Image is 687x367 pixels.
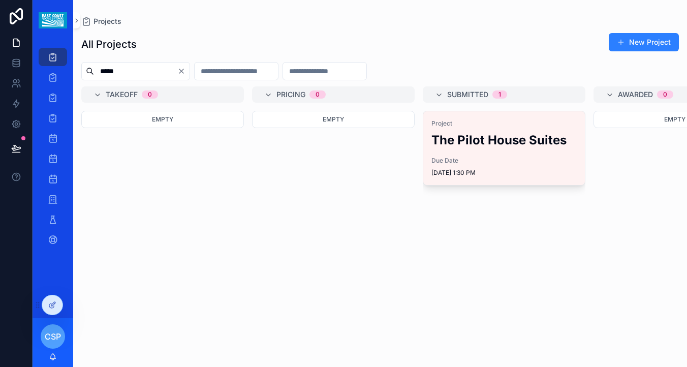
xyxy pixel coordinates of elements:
[33,41,73,262] div: scrollable content
[93,16,121,26] span: Projects
[177,67,190,75] button: Clear
[152,115,173,123] span: Empty
[423,111,585,186] a: ProjectThe Pilot House SuitesDue Date[DATE] 1:30 PM
[39,12,67,28] img: App logo
[45,330,61,343] span: CSP
[276,89,305,100] span: Pricing
[148,90,152,99] div: 0
[664,115,685,123] span: Empty
[498,90,501,99] div: 1
[431,169,577,177] span: [DATE] 1:30 PM
[447,89,488,100] span: Submitted
[316,90,320,99] div: 0
[431,157,577,165] span: Due Date
[81,16,121,26] a: Projects
[323,115,344,123] span: Empty
[106,89,138,100] span: Takeoff
[431,132,577,148] h2: The Pilot House Suites
[609,33,679,51] button: New Project
[81,37,137,51] h1: All Projects
[618,89,653,100] span: Awarded
[663,90,667,99] div: 0
[431,119,577,128] span: Project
